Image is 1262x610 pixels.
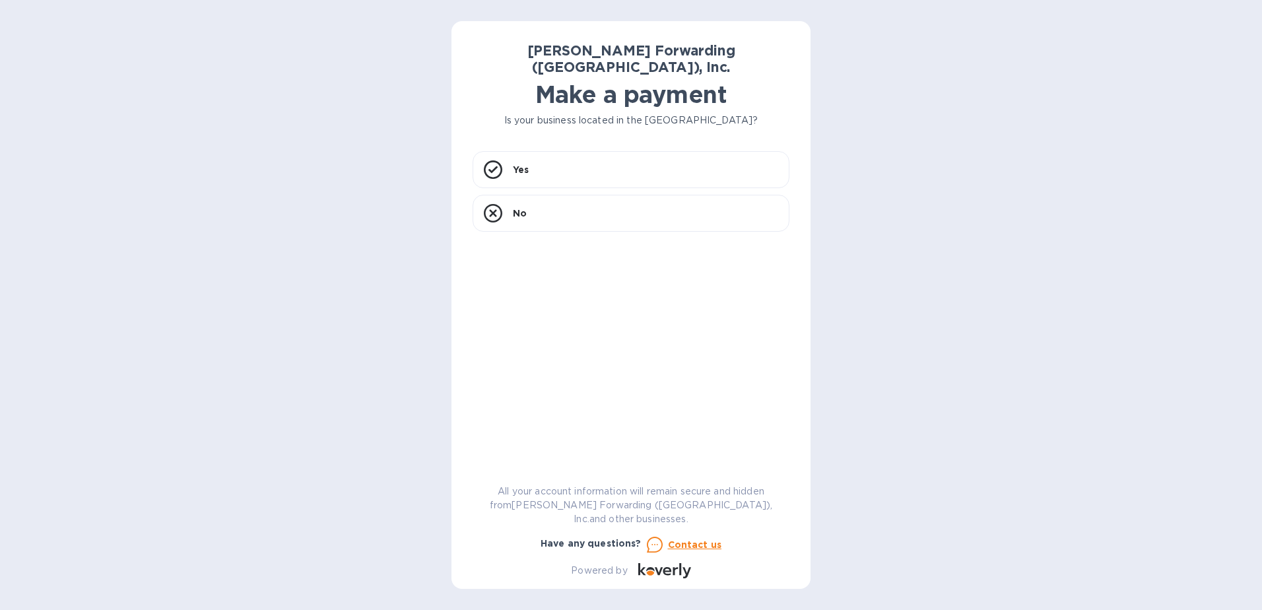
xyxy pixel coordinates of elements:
h1: Make a payment [473,81,789,108]
p: All your account information will remain secure and hidden from [PERSON_NAME] Forwarding ([GEOGRA... [473,485,789,526]
p: No [513,207,527,220]
p: Powered by [571,564,627,578]
b: [PERSON_NAME] Forwarding ([GEOGRAPHIC_DATA]), Inc. [527,42,735,75]
p: Is your business located in the [GEOGRAPHIC_DATA]? [473,114,789,127]
p: Yes [513,163,529,176]
u: Contact us [668,539,722,550]
b: Have any questions? [541,538,642,549]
